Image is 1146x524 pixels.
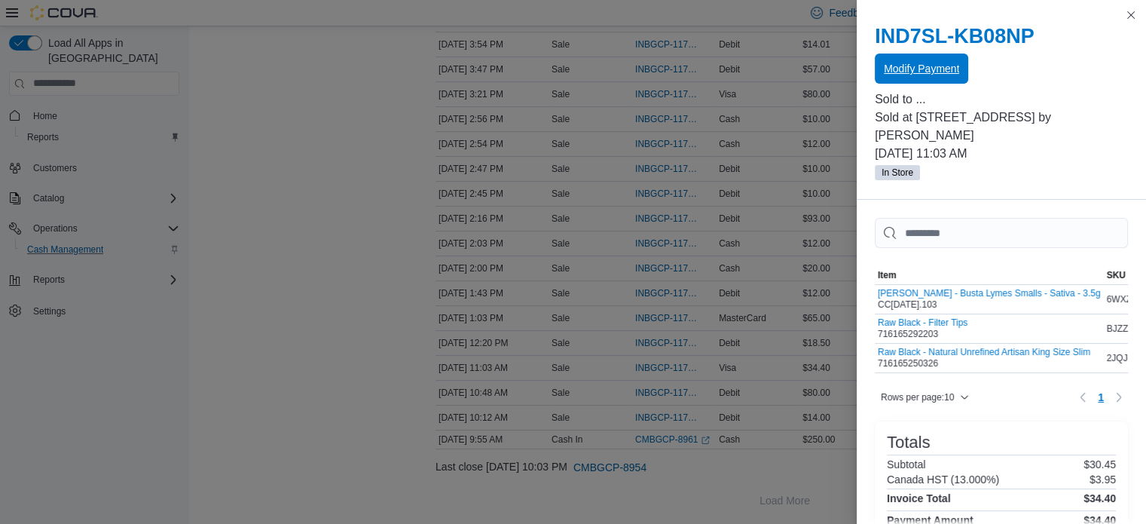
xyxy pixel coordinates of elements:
[1110,388,1128,406] button: Next page
[875,109,1128,145] p: Sold at [STREET_ADDRESS] by [PERSON_NAME]
[1083,492,1116,504] h4: $34.40
[881,391,954,403] span: Rows per page : 10
[1083,458,1116,470] p: $30.45
[875,24,1128,48] h2: IND7SL-KB08NP
[875,388,975,406] button: Rows per page:10
[878,288,1101,299] button: [PERSON_NAME] - Busta Lymes Smalls - Sativa - 3.5g
[887,473,999,486] h6: Canada HST (13.000%)
[875,54,968,84] button: Modify Payment
[878,317,967,340] div: 716165292203
[1089,473,1116,486] p: $3.95
[1107,269,1126,281] span: SKU
[1092,385,1110,409] button: Page 1 of 1
[875,145,1128,163] p: [DATE] 11:03 AM
[1074,385,1128,409] nav: Pagination for table: MemoryTable from EuiInMemoryTable
[882,166,913,179] span: In Store
[1074,388,1092,406] button: Previous page
[878,317,967,328] button: Raw Black - Filter Tips
[878,347,1090,357] button: Raw Black - Natural Unrefined Artisan King Size Slim
[887,492,951,504] h4: Invoice Total
[878,269,897,281] span: Item
[875,90,1128,109] p: Sold to ...
[1092,385,1110,409] ul: Pagination for table: MemoryTable from EuiInMemoryTable
[887,434,930,452] h3: Totals
[878,347,1090,369] div: 716165250326
[875,165,920,180] span: In Store
[1122,6,1140,24] button: Close this dialog
[878,288,1101,311] div: CC[DATE].103
[875,218,1128,248] input: This is a search bar. As you type, the results lower in the page will automatically filter.
[884,61,959,76] span: Modify Payment
[1098,390,1104,405] span: 1
[875,266,1104,284] button: Item
[887,458,925,470] h6: Subtotal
